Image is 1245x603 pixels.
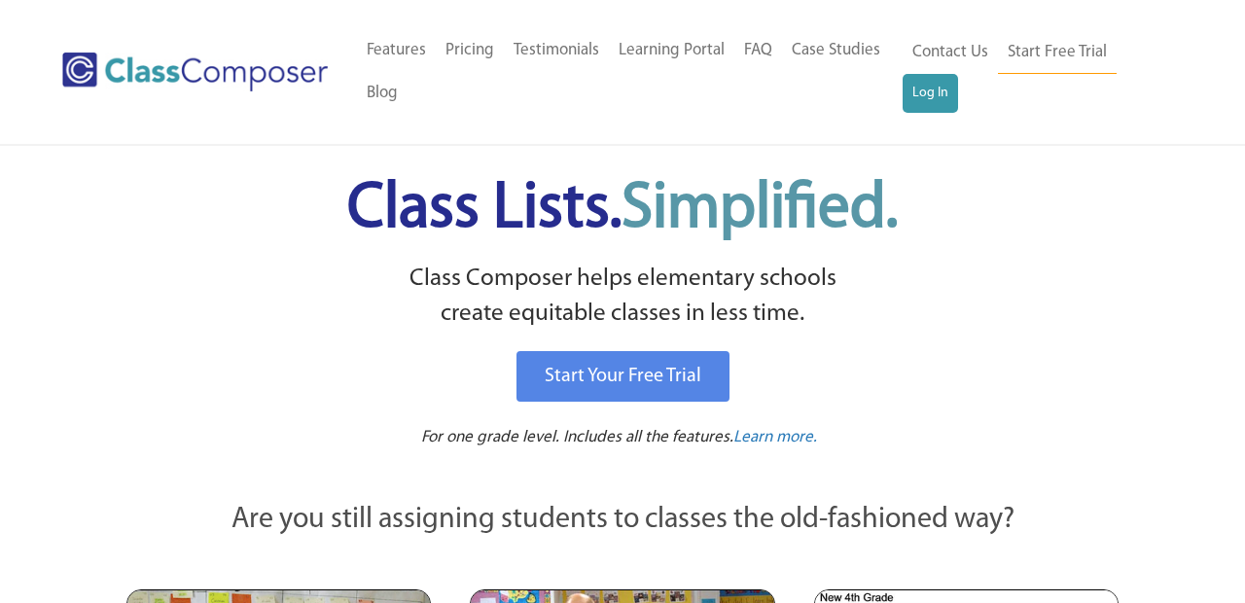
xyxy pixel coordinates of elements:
a: Blog [357,72,408,115]
a: Log In [903,74,958,113]
nav: Header Menu [903,31,1168,113]
span: For one grade level. Includes all the features. [421,429,733,445]
a: Start Your Free Trial [516,351,729,402]
a: Pricing [436,29,504,72]
a: Learn more. [733,426,817,450]
span: Class Lists. [347,178,898,241]
a: Start Free Trial [998,31,1117,75]
img: Class Composer [62,53,328,91]
a: FAQ [734,29,782,72]
span: Start Your Free Trial [545,367,701,386]
a: Contact Us [903,31,998,74]
p: Class Composer helps elementary schools create equitable classes in less time. [124,262,1121,333]
a: Features [357,29,436,72]
p: Are you still assigning students to classes the old-fashioned way? [126,499,1119,542]
span: Learn more. [733,429,817,445]
a: Testimonials [504,29,609,72]
a: Learning Portal [609,29,734,72]
a: Case Studies [782,29,890,72]
nav: Header Menu [357,29,903,115]
span: Simplified. [622,178,898,241]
